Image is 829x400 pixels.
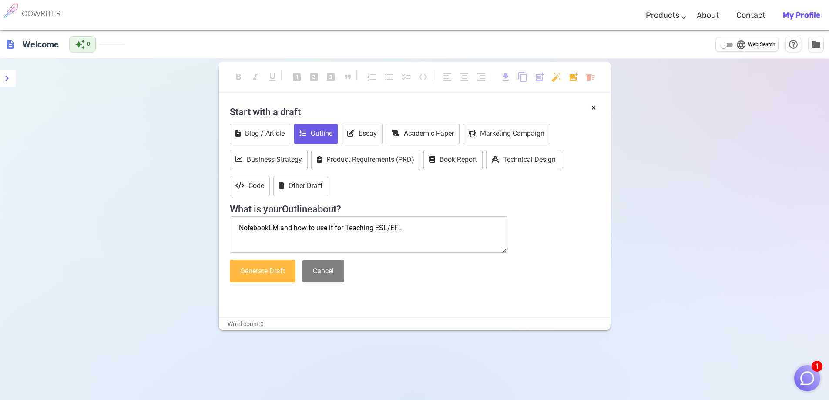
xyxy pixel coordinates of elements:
[517,72,528,82] span: content_copy
[342,124,383,144] button: Essay
[342,72,353,82] span: format_quote
[783,10,820,20] b: My Profile
[459,72,470,82] span: format_align_center
[401,72,411,82] span: checklist
[230,101,600,122] h4: Start with a draft
[442,72,453,82] span: format_align_left
[386,124,460,144] button: Academic Paper
[785,37,801,52] button: Help & Shortcuts
[736,40,746,50] span: language
[551,72,562,82] span: auto_fix_high
[75,39,85,50] span: auto_awesome
[19,36,62,53] h6: Click to edit title
[294,124,338,144] button: Outline
[233,72,244,82] span: format_bold
[697,3,719,28] a: About
[230,216,507,253] textarea: NotebookLM and how to use it for Teaching ESL/EFL
[748,40,775,49] span: Web Search
[230,150,308,170] button: Business Strategy
[534,72,545,82] span: post_add
[646,3,679,28] a: Products
[22,10,61,17] h6: COWRITER
[250,72,261,82] span: format_italic
[568,72,579,82] span: add_photo_alternate
[500,72,511,82] span: download
[486,150,561,170] button: Technical Design
[812,361,822,372] span: 1
[808,37,824,52] button: Manage Documents
[783,3,820,28] a: My Profile
[302,260,344,283] button: Cancel
[311,150,420,170] button: Product Requirements (PRD)
[219,318,611,330] div: Word count: 0
[326,72,336,82] span: looks_3
[367,72,377,82] span: format_list_numbered
[418,72,428,82] span: code
[423,150,483,170] button: Book Report
[811,39,821,50] span: folder
[788,39,799,50] span: help_outline
[463,124,550,144] button: Marketing Campaign
[267,72,278,82] span: format_underlined
[273,176,328,196] button: Other Draft
[230,124,290,144] button: Blog / Article
[230,260,295,283] button: Generate Draft
[476,72,487,82] span: format_align_right
[585,72,596,82] span: delete_sweep
[292,72,302,82] span: looks_one
[384,72,394,82] span: format_list_bulleted
[87,40,90,49] span: 0
[309,72,319,82] span: looks_two
[736,3,765,28] a: Contact
[230,176,270,196] button: Code
[230,198,600,215] h4: What is your Outline about?
[794,365,820,391] button: 1
[591,101,596,114] button: ×
[799,370,816,387] img: Close chat
[5,39,16,50] span: description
